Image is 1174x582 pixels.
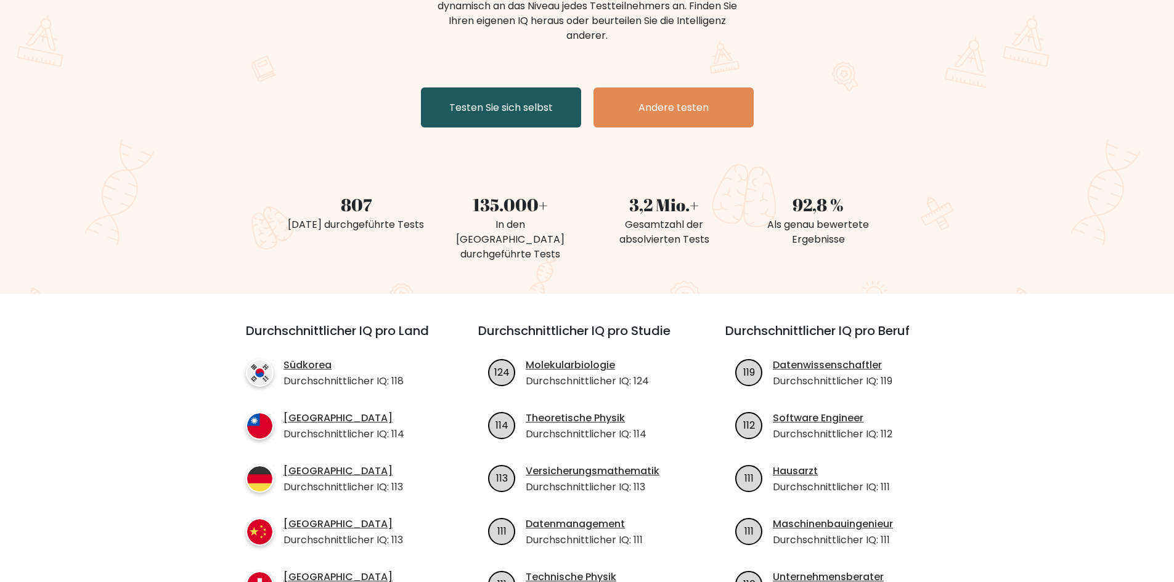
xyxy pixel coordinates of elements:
[526,533,643,547] font: Durchschnittlicher IQ: 111
[449,100,553,115] font: Testen Sie sich selbst
[773,358,882,372] font: Datenwissenschaftler
[743,365,755,379] text: 119
[283,358,332,372] font: Südkorea
[773,464,890,479] a: Hausarzt
[526,517,625,531] font: Datenmanagement
[526,411,646,426] a: Theoretische Physik
[526,464,659,479] a: Versicherungsmathematik
[744,471,754,485] text: 111
[246,322,429,339] font: Durchschnittlicher IQ pro Land
[473,193,548,216] font: 135.000+
[743,418,755,432] text: 112
[526,374,649,388] font: Durchschnittlicher IQ: 124
[283,374,404,388] font: Durchschnittlicher IQ: 118
[773,358,892,373] a: Datenwissenschaftler
[246,412,274,440] img: Land
[283,517,403,531] a: [GEOGRAPHIC_DATA]
[773,517,893,531] a: Maschinenbauingenieur
[288,217,424,232] font: [DATE] durchgeführte Tests
[773,517,893,531] font: Maschinenbauingenieur
[526,464,659,478] font: Versicherungsmathematik
[283,411,393,425] font: [GEOGRAPHIC_DATA]
[773,464,818,478] font: Hausarzt
[793,193,844,216] font: 92,8 %
[283,464,403,479] a: [GEOGRAPHIC_DATA]
[773,533,890,547] font: Durchschnittlicher IQ: 111
[246,518,274,546] img: Land
[283,464,393,478] font: [GEOGRAPHIC_DATA]
[456,217,565,261] font: In den [GEOGRAPHIC_DATA] durchgeführte Tests
[283,427,404,441] font: Durchschnittlicher IQ: 114
[629,193,699,216] font: 3,2 Mio.+
[526,358,649,373] a: Molekularbiologie
[283,358,404,373] a: Südkorea
[283,411,404,426] a: [GEOGRAPHIC_DATA]
[593,87,754,127] a: Andere testen
[638,100,709,115] font: Andere testen
[283,533,403,547] font: Durchschnittlicher IQ: 113
[773,480,890,494] font: Durchschnittlicher IQ: 111
[526,480,645,494] font: Durchschnittlicher IQ: 113
[526,517,643,531] a: Datenmanagement
[773,427,892,441] font: Durchschnittlicher IQ: 112
[497,524,507,538] text: 111
[526,411,625,425] font: Theoretische Physik
[773,411,863,425] font: Software Engineer
[246,465,274,493] img: Land
[744,524,754,538] text: 111
[773,411,892,426] a: Software Engineer
[494,365,510,379] text: 124
[725,322,910,339] font: Durchschnittlicher IQ pro Beruf
[773,374,892,388] font: Durchschnittlicher IQ: 119
[496,471,508,485] text: 113
[246,359,274,387] img: Land
[767,217,869,246] font: Als genau bewertete Ergebnisse
[526,358,615,372] font: Molekularbiologie
[619,217,709,246] font: Gesamtzahl der absolvierten Tests
[526,427,646,441] font: Durchschnittlicher IQ: 114
[341,193,372,216] font: 807
[283,517,393,531] font: [GEOGRAPHIC_DATA]
[283,480,403,494] font: Durchschnittlicher IQ: 113
[495,418,508,432] text: 114
[478,322,671,339] font: Durchschnittlicher IQ pro Studie
[421,87,581,127] a: Testen Sie sich selbst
